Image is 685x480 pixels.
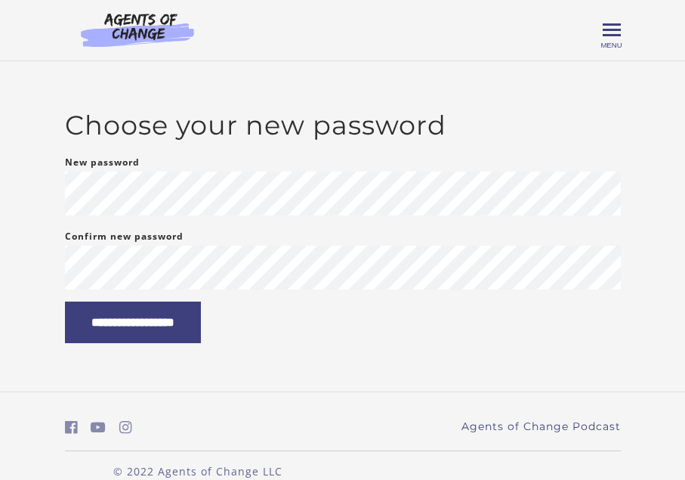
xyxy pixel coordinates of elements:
span: Menu [600,41,622,49]
button: Toggle menu Menu [603,21,621,39]
a: Agents of Change Podcast [461,419,621,435]
a: https://www.youtube.com/c/AgentsofChangeTestPrepbyMeaganMitchell (Open in a new window) [91,417,106,438]
a: https://www.instagram.com/agentsofchangeprep/ (Open in a new window) [119,417,132,438]
i: https://www.youtube.com/c/AgentsofChangeTestPrepbyMeaganMitchell (Open in a new window) [91,420,106,435]
h2: Choose your new password [65,110,621,141]
i: https://www.facebook.com/groups/aswbtestprep (Open in a new window) [65,420,78,435]
img: Agents of Change Logo [65,12,210,47]
a: https://www.facebook.com/groups/aswbtestprep (Open in a new window) [65,417,78,438]
i: https://www.instagram.com/agentsofchangeprep/ (Open in a new window) [119,420,132,435]
label: New password [65,153,140,172]
label: Confirm new password [65,228,184,246]
p: © 2022 Agents of Change LLC [65,463,331,479]
span: Toggle menu [603,29,621,31]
